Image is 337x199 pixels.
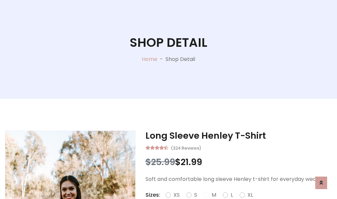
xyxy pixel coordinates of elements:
a: Home [142,55,157,63]
small: (324 Reviews) [171,144,201,152]
p: Shop Detail [166,55,195,63]
p: - [157,55,166,63]
label: L [231,191,233,199]
p: Soft and comfortable long sleeve Henley t-shirt for everyday wear. [145,175,332,183]
h3: Long Sleeve Henley T-Shirt [145,130,332,141]
label: XL [247,191,253,199]
label: XS [173,191,180,199]
label: M [212,191,216,199]
h3: $ [145,157,332,167]
label: S [194,191,197,199]
h1: Shop Detail [130,35,207,50]
span: 21.99 [181,156,202,168]
p: Sizes: [145,191,160,199]
span: $25.99 [145,156,175,168]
